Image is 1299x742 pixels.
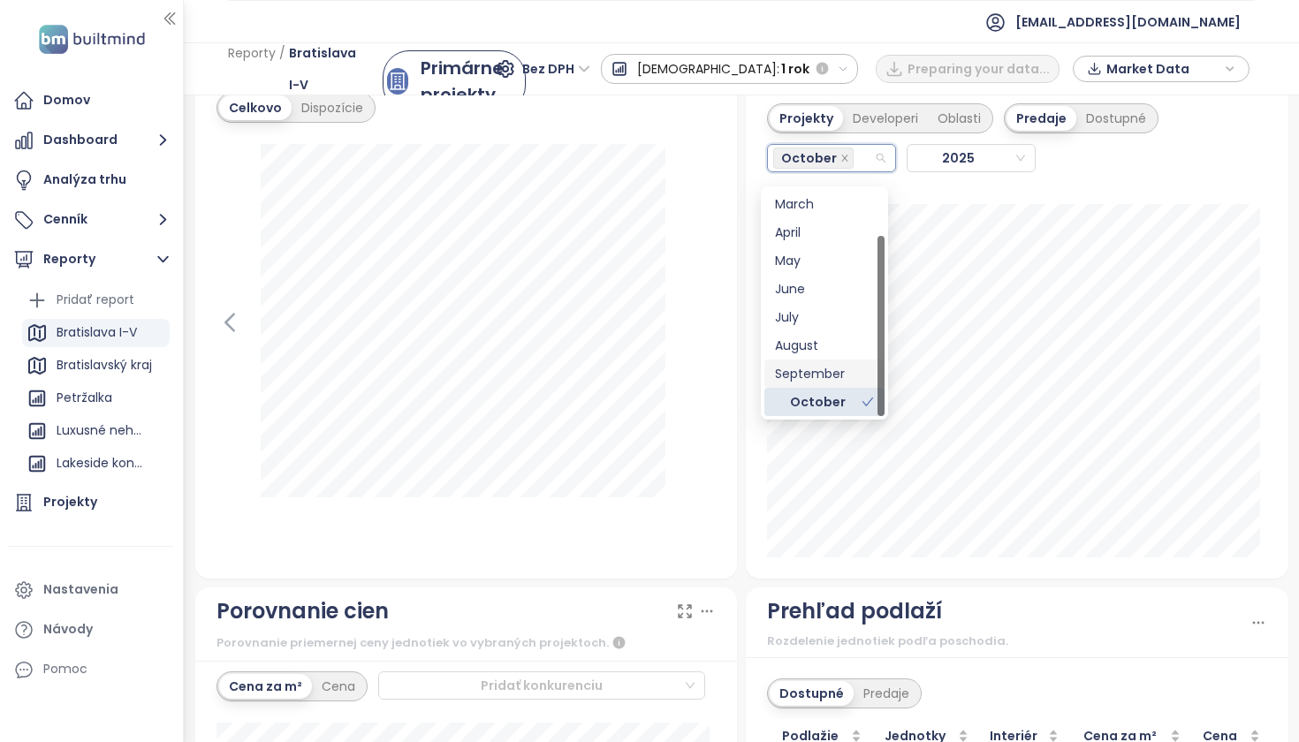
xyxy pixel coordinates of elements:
[219,95,292,120] div: Celkovo
[764,218,885,246] div: April
[57,289,134,311] div: Pridať report
[289,37,356,101] span: Bratislava I-V
[57,354,152,376] div: Bratislavský kraj
[764,388,885,416] div: October
[57,387,112,409] div: Petržalka
[57,322,137,344] div: Bratislava I-V
[219,674,312,699] div: Cena za m²
[862,396,874,408] span: check
[43,491,97,513] div: Projekty
[9,612,174,647] a: Návody
[279,37,285,101] span: /
[22,384,170,413] div: Petržalka
[913,145,1019,171] span: 2025
[764,246,885,275] div: May
[843,106,928,131] div: Developeri
[764,190,885,218] div: March
[22,352,170,380] div: Bratislavský kraj
[775,392,862,412] div: October
[764,331,885,360] div: August
[57,452,148,474] div: Lakeside konkurencia
[43,169,126,191] div: Analýza trhu
[854,681,919,706] div: Predaje
[22,450,170,478] div: Lakeside konkurencia
[22,319,170,347] div: Bratislava I-V
[775,307,874,327] div: July
[43,579,118,601] div: Nastavenia
[9,485,174,520] a: Projekty
[1106,56,1220,82] span: Market Data
[775,279,874,299] div: June
[764,275,885,303] div: June
[522,56,590,82] span: Bez DPH
[34,21,150,57] img: logo
[1007,106,1076,131] div: Predaje
[770,681,854,706] div: Dostupné
[43,618,93,640] div: Návody
[781,53,809,85] span: 1 rok
[775,194,874,214] div: March
[9,242,174,277] button: Reporty
[228,37,276,101] span: Reporty
[770,106,843,131] div: Projekty
[216,632,717,654] div: Porovnanie priemernej ceny jednotiek vo vybraných projektoch.
[9,652,174,687] div: Pomoc
[764,360,885,388] div: September
[43,89,90,111] div: Domov
[1082,56,1240,82] div: button
[292,95,373,120] div: Dispozície
[9,572,174,608] a: Nastavenia
[767,594,942,628] div: Prehľad podlaží
[9,163,174,198] a: Analýza trhu
[312,674,365,699] div: Cena
[9,83,174,118] a: Domov
[9,202,174,238] button: Cenník
[601,54,859,84] button: [DEMOGRAPHIC_DATA]:1 rok
[773,148,854,169] span: October
[767,632,1250,650] div: Rozdelenie jednotiek podľa poschodia.
[421,55,509,108] div: Primárne projekty
[43,658,87,680] div: Pomoc
[775,364,874,383] div: September
[775,223,874,242] div: April
[637,53,779,85] span: [DEMOGRAPHIC_DATA]:
[22,417,170,445] div: Luxusné nehnuteľnosti
[928,106,991,131] div: Oblasti
[764,303,885,331] div: July
[840,154,849,163] span: close
[908,59,1050,79] span: Preparing your data...
[57,420,148,442] div: Luxusné nehnuteľnosti
[216,594,389,628] div: Porovnanie cien
[876,55,1060,83] button: Preparing your data...
[775,251,874,270] div: May
[1076,106,1156,131] div: Dostupné
[22,286,170,314] div: Pridať report
[775,336,874,355] div: August
[383,50,526,112] a: primary
[9,123,174,158] button: Dashboard
[1015,1,1241,43] span: [EMAIL_ADDRESS][DOMAIN_NAME]
[781,148,837,168] span: October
